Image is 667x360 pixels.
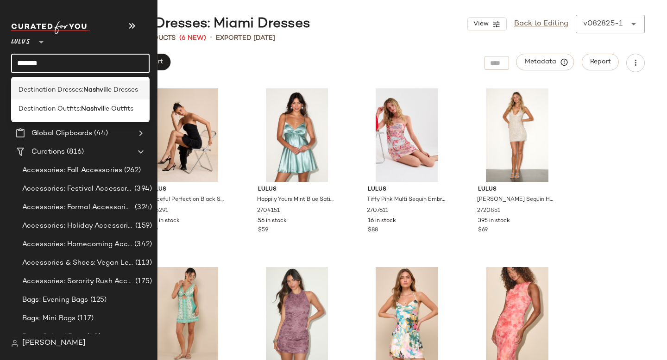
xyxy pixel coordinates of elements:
a: Back to Editing [514,19,568,30]
span: $59 [258,226,268,235]
span: • [210,32,212,43]
span: Global Clipboards [31,128,92,139]
span: Bags: Evening Bags [22,295,88,305]
span: le Dresses [107,85,138,95]
span: Happily Yours Mint Blue Satin Skater Mini Dress [257,196,335,204]
span: $69 [478,226,488,235]
span: Accessories & Shoes: Vegan Leather [22,258,133,268]
span: (324) [133,202,152,213]
span: Accessories: Formal Accessories [22,202,133,213]
span: (159) [133,221,152,231]
span: [PERSON_NAME] [22,338,86,349]
span: Accessories: Homecoming Accessories [22,239,132,250]
img: cfy_white_logo.C9jOOHJF.svg [11,21,90,34]
span: (125) [88,295,107,305]
button: Report [582,54,619,70]
img: 13017501_2707611.jpg [360,88,453,182]
span: Bags: Mini Bags [22,313,76,324]
img: 2704151_2_01_hero_Retakes_2025-08-01.jpg [251,88,344,182]
span: (44) [92,128,108,139]
span: Accessories: Holiday Accessories [22,221,133,231]
button: View [467,17,506,31]
span: $88 [368,226,378,235]
span: 2715291 [147,207,168,215]
span: Accessories: Fall Accessories [22,165,122,176]
span: Destination Dresses: [19,85,83,95]
span: Bags: School Bags [22,332,85,342]
div: v082825-1 [583,19,623,30]
span: (262) [122,165,141,176]
span: (117) [76,313,94,324]
span: 2720851 [477,207,500,215]
img: 2720851_06_fullbody_2025-08-08.jpg [471,88,564,182]
p: Exported [DATE] [216,33,275,43]
span: 359 in stock [148,217,180,225]
span: (342) [132,239,152,250]
span: Tiffy Pink Multi Sequin Embroidered Strapless Mini Dress [367,196,445,204]
span: 2707611 [367,207,388,215]
span: Lulus [11,31,30,48]
span: View [472,20,488,28]
span: Graceful Perfection Black Satin Ruffled Strapless Midi Dress [147,196,225,204]
span: Lulus [478,186,556,194]
button: Metadata [516,54,574,70]
span: Accessories: Festival Accessories [22,184,132,194]
span: 2704151 [257,207,280,215]
span: (175) [133,276,152,287]
span: (816) [65,147,84,157]
span: Curations [31,147,65,157]
span: Accessories: Sorority Rush Accessories [22,276,133,287]
span: (113) [133,258,152,268]
span: Lulus [368,186,446,194]
span: 395 in stock [478,217,510,225]
span: (394) [132,184,152,194]
span: (40) [85,332,101,342]
span: 56 in stock [258,217,287,225]
span: Lulus [148,186,226,194]
div: Destination Dresses: Miami Dresses [59,15,310,33]
span: [PERSON_NAME] Sequin Halter Bodycon Mini Dress [477,196,555,204]
img: svg%3e [11,340,19,347]
span: Metadata [524,58,566,66]
span: Destination Outfits: [19,104,81,114]
span: (6 New) [179,33,206,43]
b: Nashvil [83,85,107,95]
span: Lulus [258,186,336,194]
b: Nashvil [81,104,104,114]
span: le Outfits [104,104,133,114]
span: 16 in stock [368,217,396,225]
span: Report [590,58,611,66]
